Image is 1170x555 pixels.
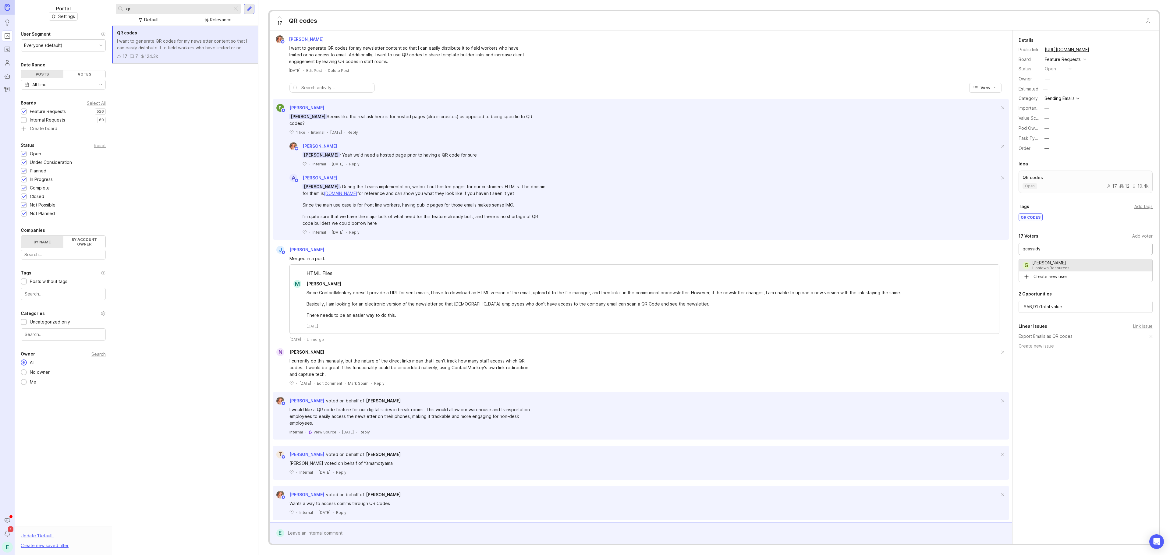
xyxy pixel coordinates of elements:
[1019,203,1029,210] div: Tags
[135,53,138,60] div: 7
[272,35,328,43] a: Bronwen W[PERSON_NAME]
[1023,175,1149,181] p: QR codes
[24,42,62,49] div: Everyone (default)
[1019,115,1042,121] label: Value Scale
[360,430,370,435] div: Reply
[288,142,300,150] img: Bronwen W
[289,452,324,457] span: [PERSON_NAME]
[1019,323,1047,330] div: Linear Issues
[112,26,258,64] a: QR codesI want to generate QR codes for my newsletter content so that I can easily distribute it ...
[294,178,299,183] img: member badge
[307,301,989,307] div: Basically, I am looking for an electronic version of the newsletter so that [DEMOGRAPHIC_DATA] em...
[56,5,71,12] h1: Portal
[326,451,364,458] div: voted on behalf of
[289,45,533,65] div: I want to generate QR codes for my newsletter content so that I can easily distribute it to field...
[307,337,324,342] div: Unmerge
[21,350,35,358] div: Owner
[969,83,1002,93] button: View
[32,81,47,88] div: All time
[1025,184,1035,189] p: open
[374,381,385,386] div: Reply
[275,491,286,499] img: Bronwen W
[30,210,55,217] div: Not Planned
[144,16,159,23] div: Default
[307,281,341,286] span: [PERSON_NAME]
[296,510,297,515] div: ·
[1019,146,1030,151] label: Order
[339,430,340,435] div: ·
[27,369,53,376] div: No owner
[1142,15,1154,27] button: Close button
[332,162,343,166] time: [DATE]
[289,105,324,110] span: [PERSON_NAME]
[273,491,324,499] a: Bronwen W[PERSON_NAME]
[348,381,368,386] button: Mark Spam
[281,495,286,500] img: member badge
[1032,266,1069,270] div: Liontown Resources
[296,381,297,386] div: ·
[1019,136,1040,141] label: Task Type
[356,430,357,435] div: ·
[117,30,137,35] span: QR codes
[303,68,304,73] div: ·
[2,71,13,82] a: Autopilot
[336,510,346,515] div: Reply
[1019,95,1040,102] div: Category
[30,150,41,157] div: Open
[1019,37,1033,44] div: Details
[276,246,284,254] div: J
[2,542,13,553] button: E
[305,430,306,435] div: ·
[313,161,326,167] div: Internal
[1019,105,1041,111] label: Importance
[25,331,102,338] input: Search...
[2,57,13,68] a: Users
[303,175,337,180] span: [PERSON_NAME]
[309,230,310,235] div: ·
[296,130,305,135] p: 1 like
[117,38,253,51] div: I want to generate QR codes for my newsletter content so that I can easily distribute it to field...
[313,230,326,235] div: Internal
[289,37,324,42] span: [PERSON_NAME]
[1045,65,1056,72] div: open
[324,191,357,196] a: [DOMAIN_NAME]
[21,61,45,69] div: Date Range
[289,16,317,25] div: QR codes
[21,227,45,234] div: Companies
[289,130,305,135] button: 1 like
[1023,262,1030,269] div: G
[306,68,322,73] div: Edit Post
[1133,323,1153,330] div: Link issue
[301,84,371,91] input: Search activity...
[30,278,67,285] div: Posts without tags
[344,130,345,135] div: ·
[345,381,346,386] div: ·
[30,202,55,208] div: Not Possible
[303,184,340,189] span: [PERSON_NAME]
[289,68,300,73] a: [DATE]
[30,108,66,115] div: Feature Requests
[366,398,401,404] a: [PERSON_NAME]
[8,526,13,532] span: 1
[87,101,106,105] div: Select All
[1134,203,1153,210] div: Add tags
[273,451,324,458] a: T[PERSON_NAME]
[273,348,324,356] a: N[PERSON_NAME]
[289,430,303,435] div: Internal
[49,12,78,21] button: Settings
[27,379,39,385] div: Me
[286,142,337,150] a: Bronwen W[PERSON_NAME]
[326,398,364,404] div: voted on behalf of
[1045,76,1050,82] div: —
[309,430,312,434] img: gong
[281,40,285,44] img: member badge
[94,144,106,147] div: Reset
[2,44,13,55] a: Roadmaps
[348,130,358,135] div: Reply
[126,5,230,12] input: Search...
[27,359,37,366] div: All
[276,348,284,356] div: N
[1019,46,1040,53] div: Public link
[336,470,346,475] div: Reply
